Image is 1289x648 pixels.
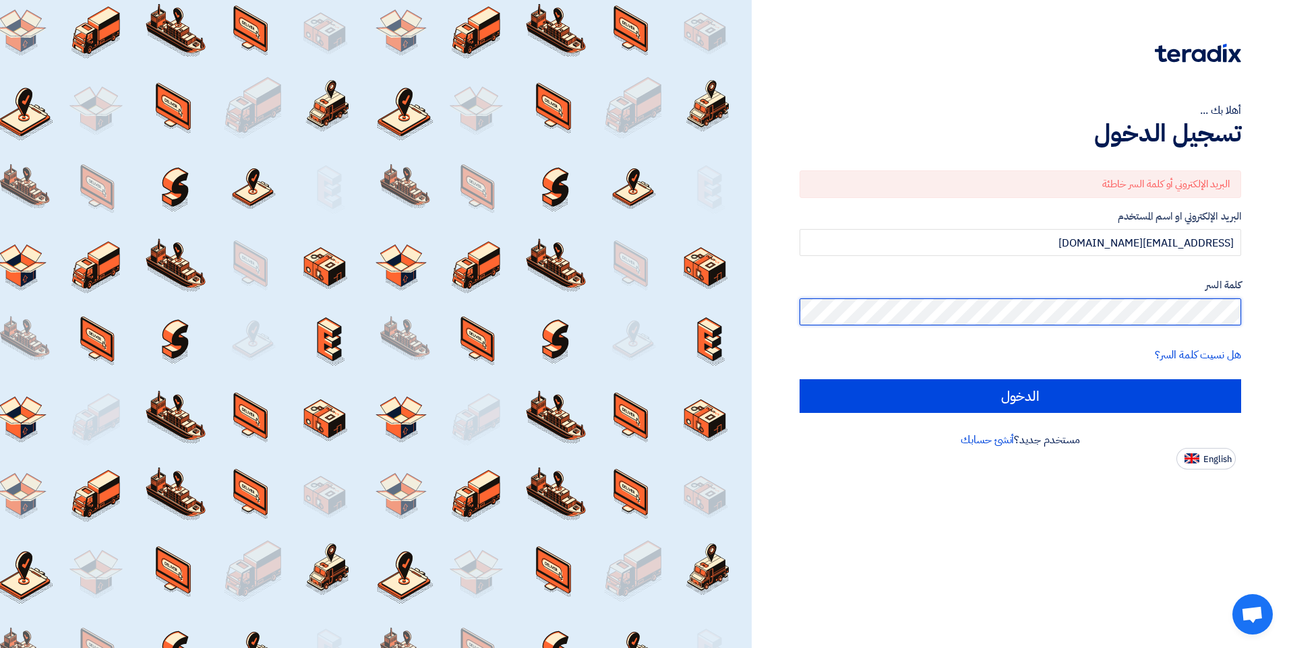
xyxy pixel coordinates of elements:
input: أدخل بريد العمل الإلكتروني او اسم المستخدم الخاص بك ... [800,229,1241,256]
div: البريد الإلكتروني أو كلمة السر خاطئة [800,170,1241,198]
div: أهلا بك ... [800,102,1241,119]
input: الدخول [800,379,1241,413]
div: Open chat [1232,594,1273,635]
h1: تسجيل الدخول [800,119,1241,148]
div: مستخدم جديد؟ [800,432,1241,448]
label: البريد الإلكتروني او اسم المستخدم [800,209,1241,224]
span: English [1203,455,1232,464]
button: English [1176,448,1236,469]
img: Teradix logo [1155,44,1241,63]
label: كلمة السر [800,278,1241,293]
img: en-US.png [1185,453,1199,463]
a: هل نسيت كلمة السر؟ [1155,347,1241,363]
a: أنشئ حسابك [961,432,1014,448]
